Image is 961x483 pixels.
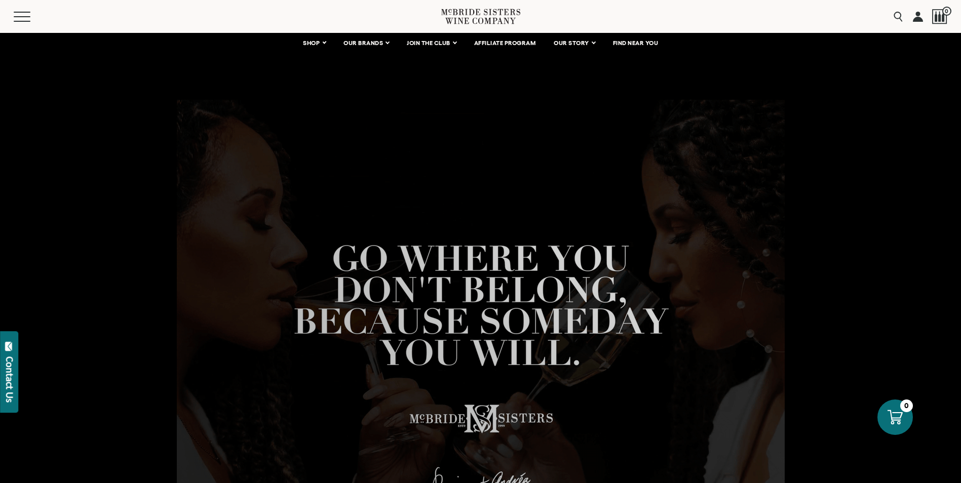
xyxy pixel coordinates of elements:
span: AFFILIATE PROGRAM [474,39,536,47]
a: OUR BRANDS [337,33,395,53]
a: FIND NEAR YOU [606,33,665,53]
span: OUR STORY [554,39,589,47]
button: Mobile Menu Trigger [14,12,50,22]
a: SHOP [296,33,332,53]
a: AFFILIATE PROGRAM [468,33,543,53]
span: JOIN THE CLUB [407,39,450,47]
span: SHOP [303,39,320,47]
span: 0 [942,7,951,16]
a: JOIN THE CLUB [400,33,463,53]
span: OUR BRANDS [343,39,383,47]
a: OUR STORY [547,33,601,53]
span: FIND NEAR YOU [613,39,659,47]
div: Contact Us [5,356,15,402]
div: 0 [900,399,913,412]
